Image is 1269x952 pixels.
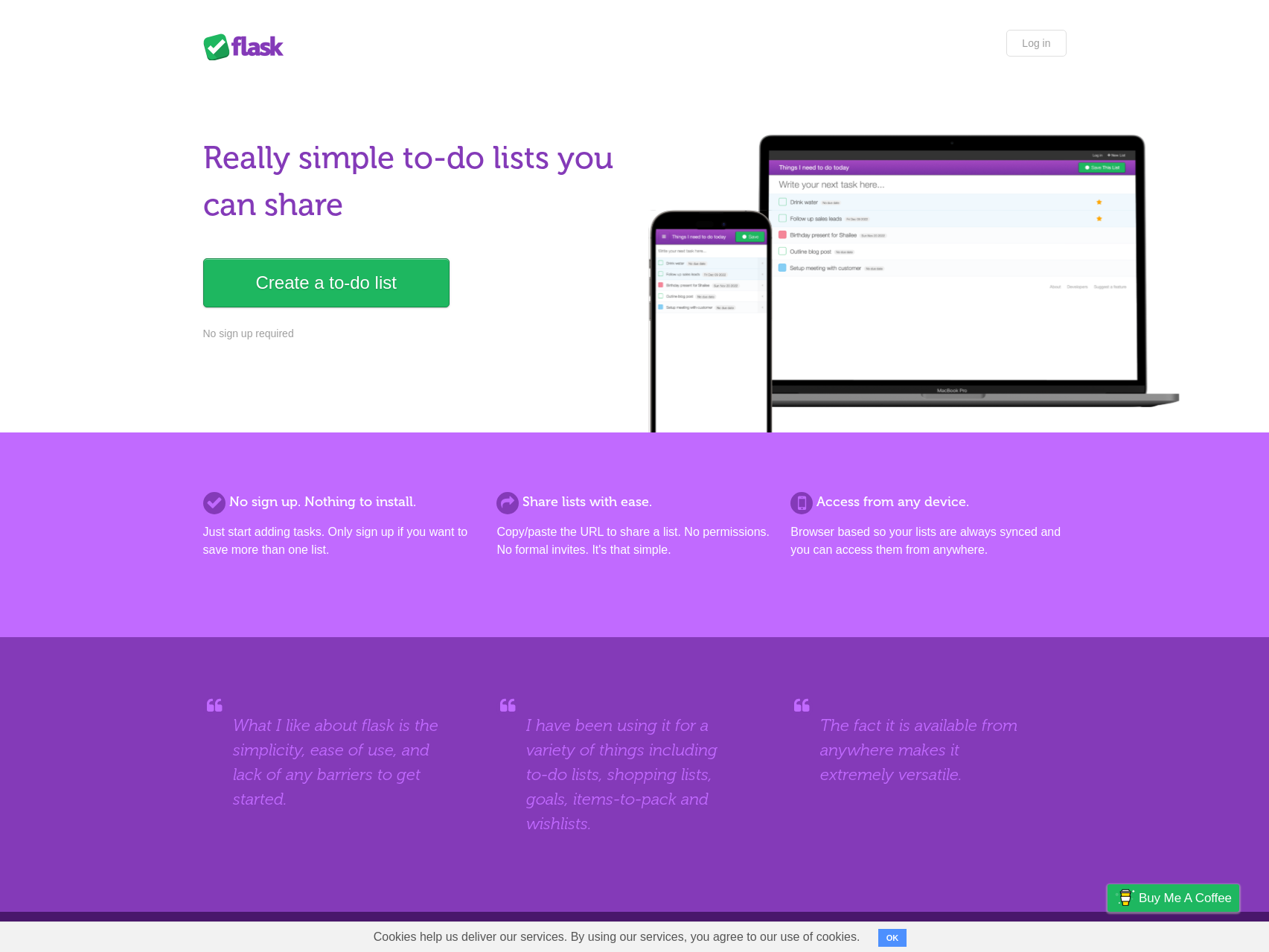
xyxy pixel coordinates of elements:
img: Buy me a coffee [1115,885,1135,910]
blockquote: The fact it is available from anywhere makes it extremely versatile. [820,713,1036,787]
a: Buy me a coffee [1107,884,1239,912]
blockquote: I have been using it for a variety of things including to-do lists, shopping lists, goals, items-... [526,713,742,836]
h2: Share lists with ease. [496,492,772,512]
h2: Access from any device. [790,492,1066,512]
a: Log in [1006,30,1066,57]
span: Cookies help us deliver our services. By using our services, you agree to our use of cookies. [359,922,875,952]
h2: No sign up. Nothing to install. [203,492,479,512]
a: Create a to-do list [203,258,450,307]
button: OK [878,929,907,947]
p: Copy/paste the URL to share a list. No permissions. No formal invites. It's that simple. [496,523,772,559]
div: Flask Lists [203,33,293,60]
p: Just start adding tasks. Only sign up if you want to save more than one list. [203,523,479,559]
p: No sign up required [203,326,626,342]
span: Buy me a coffee [1139,885,1232,911]
p: Browser based so your lists are always synced and you can access them from anywhere. [790,523,1066,559]
blockquote: What I like about flask is the simplicity, ease of use, and lack of any barriers to get started. [233,713,449,811]
h1: Really simple to-do lists you can share [203,135,626,229]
